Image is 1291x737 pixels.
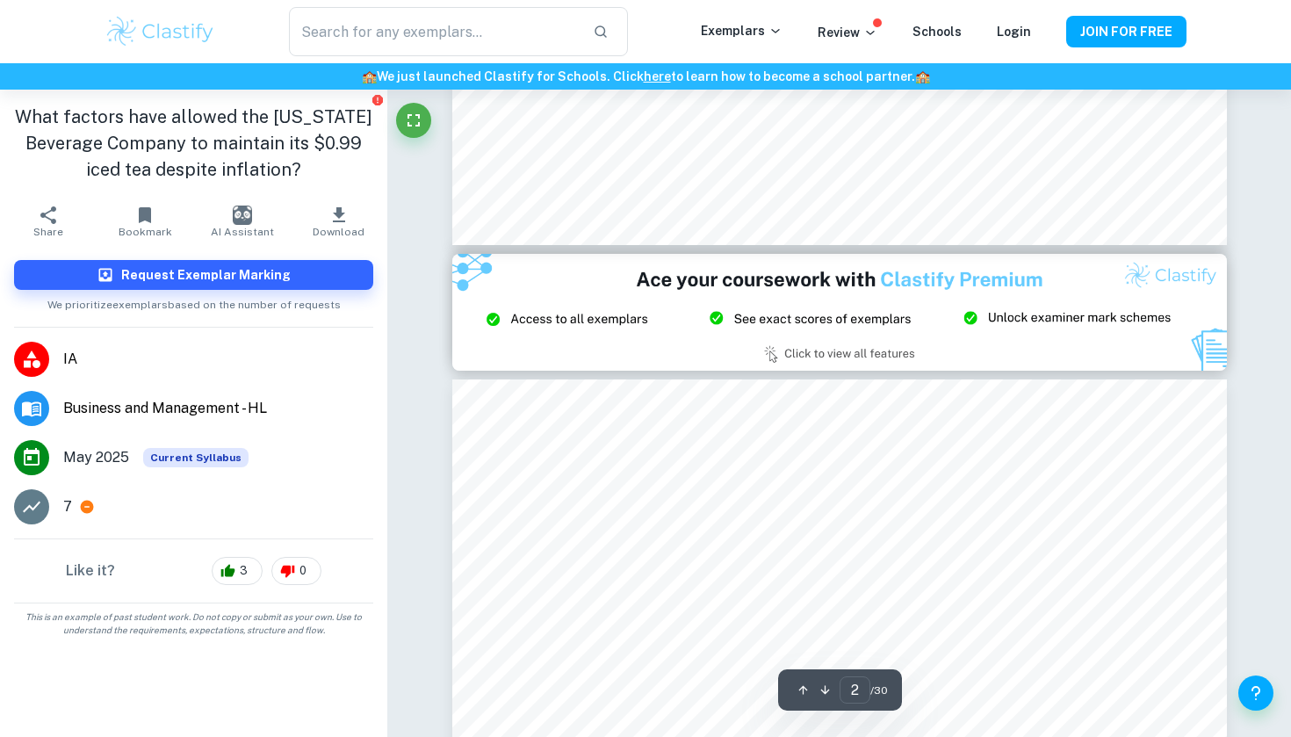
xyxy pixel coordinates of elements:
[818,23,877,42] p: Review
[1066,16,1186,47] button: JOIN FOR FREE
[362,69,377,83] span: 🏫
[14,104,373,183] h1: What factors have allowed the [US_STATE] Beverage Company to maintain its $0.99 iced tea despite ...
[290,562,316,580] span: 0
[105,14,216,49] img: Clastify logo
[371,93,384,106] button: Report issue
[121,265,291,285] h6: Request Exemplar Marking
[452,254,1227,370] img: Ad
[915,69,930,83] span: 🏫
[233,206,252,225] img: AI Assistant
[63,496,72,517] p: 7
[1238,676,1273,711] button: Help and Feedback
[4,67,1287,86] h6: We just launched Clastify for Schools. Click to learn how to become a school partner.
[997,25,1031,39] a: Login
[97,197,193,246] button: Bookmark
[7,611,380,637] span: This is an example of past student work. Do not copy or submit as your own. Use to understand the...
[644,69,671,83] a: here
[143,448,249,467] span: Current Syllabus
[63,398,373,419] span: Business and Management - HL
[396,103,431,138] button: Fullscreen
[291,197,387,246] button: Download
[271,557,321,585] div: 0
[211,226,274,238] span: AI Assistant
[870,683,888,698] span: / 30
[63,447,129,468] span: May 2025
[289,7,579,56] input: Search for any exemplars...
[14,260,373,290] button: Request Exemplar Marking
[701,21,783,40] p: Exemplars
[143,448,249,467] div: This exemplar is based on the current syllabus. Feel free to refer to it for inspiration/ideas wh...
[47,290,341,313] span: We prioritize exemplars based on the number of requests
[313,226,364,238] span: Download
[119,226,172,238] span: Bookmark
[33,226,63,238] span: Share
[912,25,962,39] a: Schools
[63,349,373,370] span: IA
[194,197,291,246] button: AI Assistant
[230,562,257,580] span: 3
[212,557,263,585] div: 3
[66,560,115,582] h6: Like it?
